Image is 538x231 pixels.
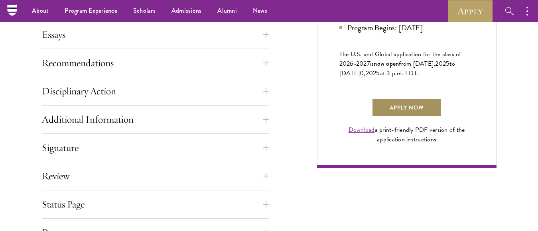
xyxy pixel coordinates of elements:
[42,82,269,101] button: Disciplinary Action
[339,59,455,78] span: to [DATE]
[372,98,442,117] a: Apply Now
[376,69,380,78] span: 5
[42,25,269,44] button: Essays
[349,125,375,135] a: Download
[367,59,370,69] span: 7
[435,59,446,69] span: 202
[42,138,269,157] button: Signature
[364,69,365,78] span: ,
[360,69,364,78] span: 0
[42,166,269,186] button: Review
[366,69,376,78] span: 202
[370,59,374,69] span: is
[350,59,353,69] span: 6
[446,59,449,69] span: 5
[339,125,474,144] div: a print-friendly PDF version of the application instructions
[380,69,419,78] span: at 3 p.m. EDT.
[354,59,367,69] span: -202
[374,59,399,68] span: now open
[42,110,269,129] button: Additional Information
[42,53,269,72] button: Recommendations
[339,22,474,33] li: Program Begins: [DATE]
[339,49,461,69] span: The U.S. and Global application for the class of 202
[42,195,269,214] button: Status Page
[399,59,435,69] span: from [DATE],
